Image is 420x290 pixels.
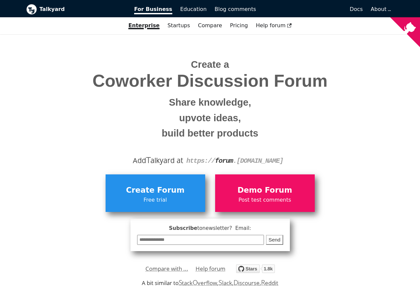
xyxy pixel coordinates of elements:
span: Create a [191,59,229,70]
img: Talkyard logo [26,4,37,15]
code: https:// . [DOMAIN_NAME] [186,157,283,165]
span: Subscribe [137,224,283,233]
a: Help forum [252,20,296,31]
b: Talkyard [40,5,125,14]
span: Demo Forum [218,184,311,197]
a: Star debiki/talkyard on GitHub [236,265,275,275]
span: For Business [134,6,172,14]
a: Docs [260,4,367,15]
span: S [218,278,222,287]
span: Docs [350,6,363,12]
span: Education [180,6,207,12]
a: Education [176,4,211,15]
img: talkyard.svg [236,264,275,273]
a: Startups [164,20,194,31]
small: Share knowledge, [31,95,389,110]
a: Reddit [261,279,278,287]
strong: forum [215,157,233,165]
span: D [233,278,238,287]
span: Free trial [109,196,202,204]
a: For Business [130,4,176,15]
span: to newsletter ? Email: [197,225,251,231]
span: Post test comments [218,196,311,204]
a: Blog comments [210,4,260,15]
a: About [371,6,390,12]
span: Create Forum [109,184,202,197]
span: Coworker Discussion Forum [31,71,389,90]
a: Compare [198,22,222,29]
span: Help forum [256,22,292,29]
a: Pricing [226,20,252,31]
a: Compare with ... [145,264,188,274]
a: StackOverflow [179,279,217,287]
div: Add alkyard at [31,155,389,166]
span: R [261,278,265,287]
span: T [146,154,151,166]
small: upvote ideas, [31,110,389,126]
a: Demo ForumPost test comments [215,174,315,212]
button: Send [266,235,283,245]
span: Blog comments [214,6,256,12]
a: Discourse [233,279,260,287]
a: Talkyard logoTalkyard [26,4,125,15]
a: Enterprise [125,20,164,31]
a: Create ForumFree trial [106,174,205,212]
a: Help forum [196,264,225,274]
a: Slack [218,279,232,287]
small: build better products [31,126,389,141]
span: O [193,278,198,287]
span: S [179,278,182,287]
